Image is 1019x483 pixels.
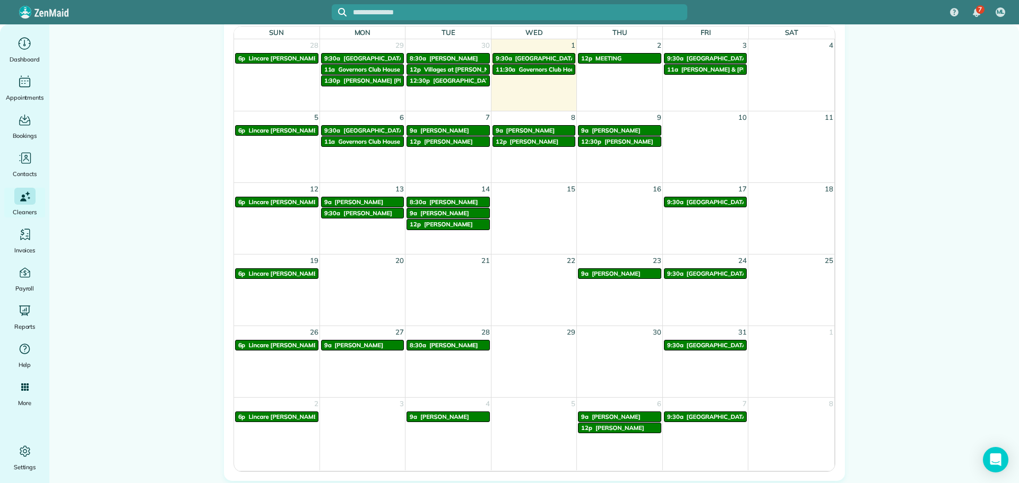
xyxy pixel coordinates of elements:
[4,73,45,103] a: Appointments
[238,198,246,206] span: 6p
[321,208,404,218] a: 9:30a [PERSON_NAME]
[407,64,490,75] a: 12p Villages at [PERSON_NAME][GEOGRAPHIC_DATA]
[238,270,246,277] span: 6p
[407,208,490,218] a: 9a [PERSON_NAME]
[235,197,318,207] a: 6p Lincare [PERSON_NAME] Locartion
[321,64,404,75] a: 11a Governors Club House
[824,183,834,196] span: 18
[570,39,576,52] span: 1
[828,39,834,52] span: 4
[965,1,988,24] div: 7 unread notifications
[785,28,798,37] span: Sat
[343,55,405,62] span: [GEOGRAPHIC_DATA]
[407,75,490,86] a: 12:30p [GEOGRAPHIC_DATA]
[394,39,405,52] span: 29
[410,127,417,134] span: 9a
[4,35,45,65] a: Dashboard
[595,55,621,62] span: MEETING
[355,28,371,37] span: Mon
[496,55,512,62] span: 9:30a
[407,340,490,350] a: 8:30a [PERSON_NAME]
[687,198,749,206] span: [GEOGRAPHIC_DATA]
[248,127,347,134] span: Lincare [PERSON_NAME] Locartion
[235,125,318,136] a: 6p Lincare [PERSON_NAME] Locartion
[321,197,404,207] a: 9a [PERSON_NAME]
[4,264,45,294] a: Payroll
[687,270,749,277] span: [GEOGRAPHIC_DATA]
[248,198,347,206] span: Lincare [PERSON_NAME] Locartion
[18,398,31,408] span: More
[493,136,576,147] a: 12p [PERSON_NAME]
[4,443,45,472] a: Settings
[324,55,341,62] span: 9:30a
[309,183,319,196] span: 12
[321,340,404,350] a: 9a [PERSON_NAME]
[429,55,478,62] span: [PERSON_NAME]
[997,8,1005,16] span: ML
[407,136,490,147] a: 12p [PERSON_NAME]
[496,127,503,134] span: 9a
[394,183,405,196] span: 13
[321,75,404,86] a: 1:30p [PERSON_NAME] [PERSON_NAME]
[410,198,426,206] span: 8:30a
[612,28,627,37] span: Thu
[737,254,748,267] span: 24
[737,326,748,339] span: 31
[338,138,400,145] span: Governors Club House
[14,321,36,332] span: Reports
[238,413,246,420] span: 6p
[824,254,834,267] span: 25
[248,413,347,420] span: Lincare [PERSON_NAME] Locartion
[407,197,490,207] a: 8:30a [PERSON_NAME]
[238,127,246,134] span: 6p
[338,66,400,73] span: Governors Club House
[4,150,45,179] a: Contacts
[652,326,662,339] span: 30
[309,326,319,339] span: 26
[334,198,383,206] span: [PERSON_NAME]
[442,28,455,37] span: Tue
[407,219,490,230] a: 12p [PERSON_NAME]
[667,341,684,349] span: 9:30a
[248,341,347,349] span: Lincare [PERSON_NAME] Locartion
[525,28,543,37] span: Wed
[581,127,589,134] span: 9a
[19,359,31,370] span: Help
[737,111,748,124] span: 10
[309,39,319,52] span: 28
[496,138,507,145] span: 12p
[338,8,347,16] svg: Focus search
[828,326,834,339] span: 1
[4,302,45,332] a: Reports
[592,270,641,277] span: [PERSON_NAME]
[235,53,318,64] a: 6p Lincare [PERSON_NAME] Locartion
[321,125,404,136] a: 9:30a [GEOGRAPHIC_DATA]
[4,340,45,370] a: Help
[238,55,246,62] span: 6p
[581,424,592,432] span: 12p
[578,125,661,136] a: 9a [PERSON_NAME]
[4,226,45,256] a: Invoices
[248,270,347,277] span: Lincare [PERSON_NAME] Locartion
[407,125,490,136] a: 9a [PERSON_NAME]
[324,127,341,134] span: 9:30a
[309,254,319,267] span: 19
[4,188,45,217] a: Cleaners
[480,39,491,52] span: 30
[667,413,684,420] span: 9:30a
[420,413,469,420] span: [PERSON_NAME]
[978,5,982,14] span: 7
[429,341,478,349] span: [PERSON_NAME]
[238,341,246,349] span: 6p
[605,138,653,145] span: [PERSON_NAME]
[13,207,37,217] span: Cleaners
[664,411,747,422] a: 9:30a [GEOGRAPHIC_DATA]
[687,341,749,349] span: [GEOGRAPHIC_DATA]
[656,111,662,124] span: 9
[493,64,576,75] a: 11:30a Governors Club House
[410,341,426,349] span: 8:30a
[410,55,426,62] span: 8:30a
[485,398,491,410] span: 4
[592,127,641,134] span: [PERSON_NAME]
[581,138,601,145] span: 12:30p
